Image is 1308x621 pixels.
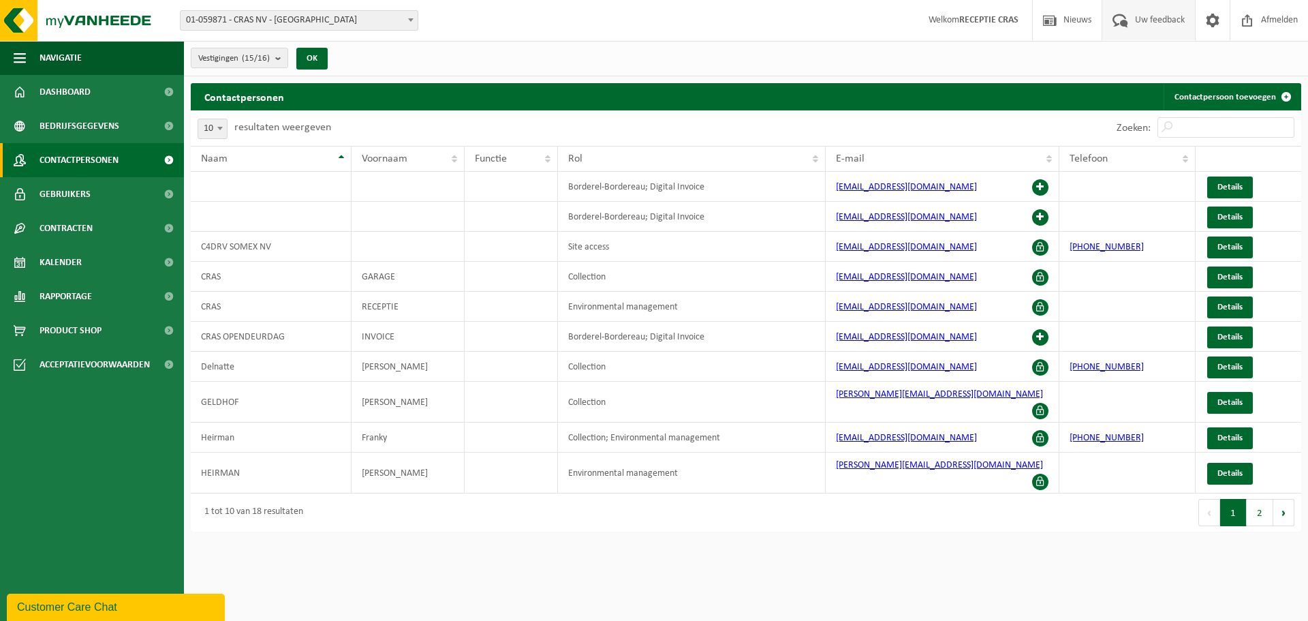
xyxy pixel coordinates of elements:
[191,382,352,423] td: GELDHOF
[558,453,826,494] td: Environmental management
[836,242,977,252] a: [EMAIL_ADDRESS][DOMAIN_NAME]
[1217,303,1243,312] span: Details
[558,352,826,382] td: Collection
[1207,207,1253,228] a: Details
[40,109,119,143] span: Bedrijfsgegevens
[1207,297,1253,318] a: Details
[1070,242,1144,252] a: [PHONE_NUMBER]
[558,172,826,202] td: Borderel-Bordereau; Digital Invoice
[1207,427,1253,449] a: Details
[1117,123,1151,134] label: Zoeken:
[836,433,977,443] a: [EMAIL_ADDRESS][DOMAIN_NAME]
[1070,362,1144,372] a: [PHONE_NUMBER]
[558,292,826,322] td: Environmental management
[1207,267,1253,288] a: Details
[352,382,465,423] td: [PERSON_NAME]
[40,177,91,211] span: Gebruikers
[1217,213,1243,222] span: Details
[1217,183,1243,192] span: Details
[198,500,303,525] div: 1 tot 10 van 18 resultaten
[568,153,582,164] span: Rol
[1207,463,1253,485] a: Details
[40,143,119,177] span: Contactpersonen
[191,352,352,382] td: Delnatte
[40,211,93,245] span: Contracten
[362,153,407,164] span: Voornaam
[558,382,826,423] td: Collection
[191,232,352,262] td: C4DRV SOMEX NV
[1217,243,1243,252] span: Details
[836,272,977,282] a: [EMAIL_ADDRESS][DOMAIN_NAME]
[352,453,465,494] td: [PERSON_NAME]
[191,322,352,352] td: CRAS OPENDEURDAG
[836,212,977,222] a: [EMAIL_ADDRESS][DOMAIN_NAME]
[40,279,92,314] span: Rapportage
[352,352,465,382] td: [PERSON_NAME]
[558,202,826,232] td: Borderel-Bordereau; Digital Invoice
[1207,357,1253,378] a: Details
[191,83,298,110] h2: Contactpersonen
[181,11,418,30] span: 01-059871 - CRAS NV - WAREGEM
[191,453,352,494] td: HEIRMAN
[836,389,1043,399] a: [PERSON_NAME][EMAIL_ADDRESS][DOMAIN_NAME]
[558,322,826,352] td: Borderel-Bordereau; Digital Invoice
[836,460,1043,470] a: [PERSON_NAME][EMAIL_ADDRESS][DOMAIN_NAME]
[201,153,228,164] span: Naam
[1164,83,1300,110] a: Contactpersoon toevoegen
[836,362,977,372] a: [EMAIL_ADDRESS][DOMAIN_NAME]
[1070,433,1144,443] a: [PHONE_NUMBER]
[1198,499,1220,526] button: Previous
[1217,469,1243,478] span: Details
[1207,327,1253,348] a: Details
[1217,333,1243,342] span: Details
[180,10,418,31] span: 01-059871 - CRAS NV - WAREGEM
[191,48,288,68] button: Vestigingen(15/16)
[1273,499,1294,526] button: Next
[558,232,826,262] td: Site access
[558,423,826,453] td: Collection; Environmental management
[1217,398,1243,407] span: Details
[1217,273,1243,282] span: Details
[1247,499,1273,526] button: 2
[352,262,465,292] td: GARAGE
[198,119,228,139] span: 10
[475,153,507,164] span: Functie
[191,262,352,292] td: CRAS
[1217,434,1243,442] span: Details
[191,292,352,322] td: CRAS
[1207,392,1253,414] a: Details
[234,122,331,133] label: resultaten weergeven
[836,153,865,164] span: E-mail
[198,48,270,69] span: Vestigingen
[7,591,228,621] iframe: chat widget
[352,322,465,352] td: INVOICE
[836,302,977,312] a: [EMAIL_ADDRESS][DOMAIN_NAME]
[40,348,150,382] span: Acceptatievoorwaarden
[352,292,465,322] td: RECEPTIE
[1207,237,1253,258] a: Details
[1207,177,1253,198] a: Details
[191,423,352,453] td: Heirman
[296,48,328,70] button: OK
[198,119,227,138] span: 10
[836,182,977,192] a: [EMAIL_ADDRESS][DOMAIN_NAME]
[1217,363,1243,372] span: Details
[1220,499,1247,526] button: 1
[558,262,826,292] td: Collection
[959,15,1018,25] strong: RECEPTIE CRAS
[1070,153,1108,164] span: Telefoon
[40,75,91,109] span: Dashboard
[40,314,102,348] span: Product Shop
[352,423,465,453] td: Franky
[836,332,977,342] a: [EMAIL_ADDRESS][DOMAIN_NAME]
[40,41,82,75] span: Navigatie
[242,54,270,63] count: (15/16)
[40,245,82,279] span: Kalender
